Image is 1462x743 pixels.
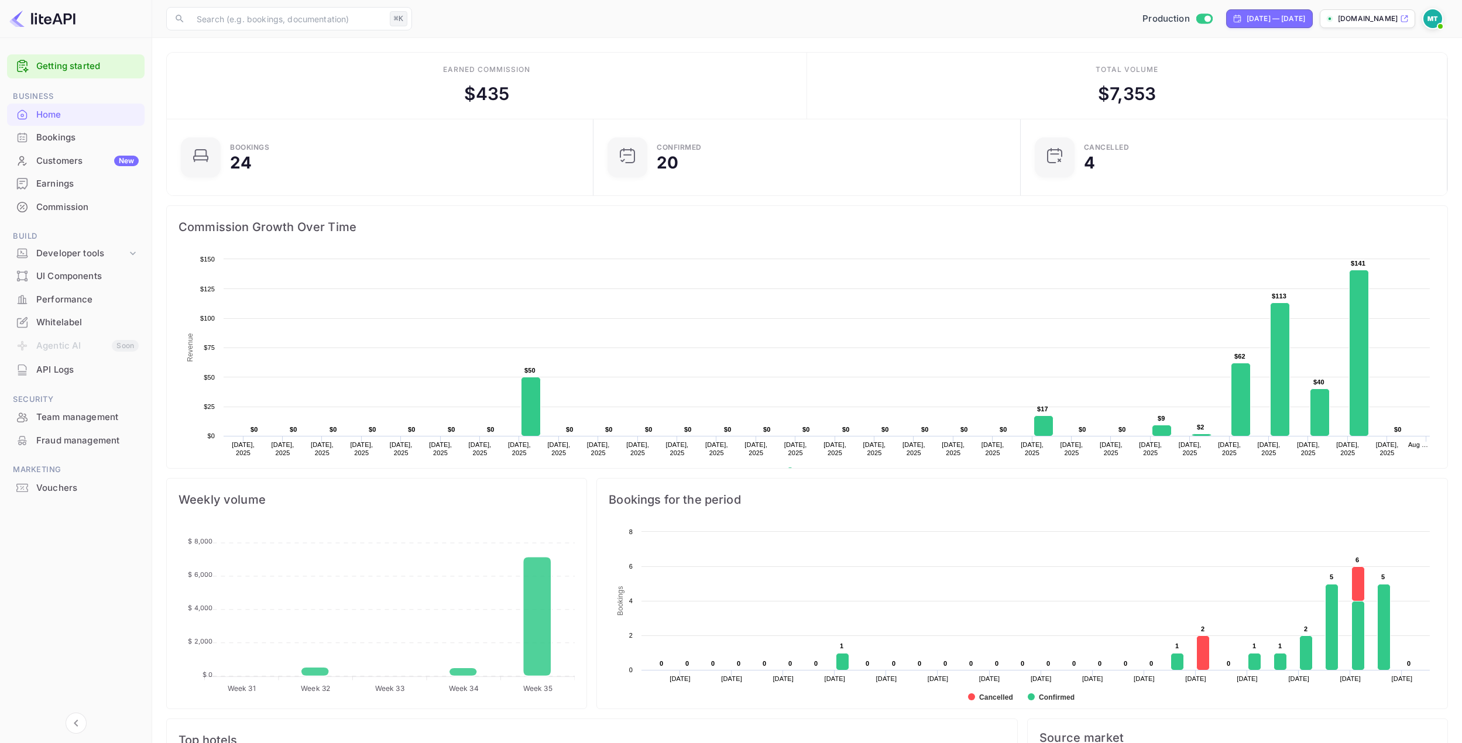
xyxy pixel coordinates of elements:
text: 0 [918,660,921,667]
text: [DATE] [1031,675,1052,682]
div: UI Components [7,265,145,288]
div: Earnings [36,177,139,191]
text: 5 [1381,573,1385,580]
text: $0 [1394,426,1402,433]
text: 0 [995,660,998,667]
text: [DATE], 2025 [1139,441,1162,456]
div: Developer tools [7,243,145,264]
text: [DATE], 2025 [626,441,649,456]
text: [DATE], 2025 [1021,441,1044,456]
tspan: Week 35 [523,684,552,693]
text: Cancelled [979,693,1013,701]
text: $0 [960,426,968,433]
text: Revenue [798,467,828,476]
text: $0 [566,426,574,433]
text: [DATE] [1289,675,1310,682]
div: Earned commission [443,64,530,75]
div: Vouchers [36,481,139,495]
tspan: Week 33 [375,684,404,693]
text: [DATE], 2025 [1297,441,1320,456]
text: $0 [1118,426,1126,433]
div: 20 [657,154,678,171]
div: New [114,156,139,166]
text: [DATE], 2025 [1179,441,1202,456]
text: [DATE], 2025 [272,441,294,456]
text: 2 [629,632,633,639]
text: $0 [290,426,297,433]
a: Vouchers [7,477,145,498]
text: 0 [685,660,689,667]
text: [DATE], 2025 [311,441,334,456]
text: [DATE], 2025 [1376,441,1399,456]
text: Aug … [1408,441,1428,448]
text: 0 [629,666,633,673]
a: Performance [7,288,145,310]
text: [DATE], 2025 [744,441,767,456]
div: Whitelabel [36,316,139,329]
span: Marketing [7,463,145,476]
div: Performance [36,293,139,307]
a: Commission [7,196,145,218]
img: LiteAPI logo [9,9,75,28]
text: Bookings [616,586,624,616]
text: [DATE] [979,675,1000,682]
span: Bookings for the period [609,490,1436,509]
img: Marcin Teodoru [1423,9,1442,28]
div: Whitelabel [7,311,145,334]
text: $0 [448,426,455,433]
div: Fraud management [7,429,145,452]
text: [DATE], 2025 [823,441,846,456]
text: $0 [684,426,692,433]
text: $141 [1351,260,1365,267]
text: [DATE], 2025 [350,441,373,456]
text: $0 [1000,426,1007,433]
div: Bookings [36,131,139,145]
text: [DATE], 2025 [902,441,925,456]
div: Home [7,104,145,126]
text: $17 [1037,405,1048,412]
div: Commission [7,196,145,219]
text: $0 [487,426,495,433]
text: $25 [204,403,215,410]
div: Team management [7,406,145,429]
text: 8 [629,528,633,535]
a: Home [7,104,145,125]
text: 0 [969,660,973,667]
tspan: $ 2,000 [188,637,212,645]
div: CustomersNew [7,150,145,173]
text: [DATE] [876,675,897,682]
div: Click to change the date range period [1226,9,1313,28]
a: CustomersNew [7,150,145,171]
text: $125 [200,285,215,293]
tspan: $ 6,000 [188,570,212,579]
div: Developer tools [36,247,127,260]
div: Switch to Sandbox mode [1138,12,1217,26]
text: $113 [1272,293,1286,300]
div: UI Components [36,270,139,283]
text: [DATE], 2025 [232,441,255,456]
text: [DATE], 2025 [784,441,807,456]
text: 0 [660,660,663,667]
text: [DATE], 2025 [1336,441,1359,456]
text: 0 [1098,660,1101,667]
div: Customers [36,154,139,168]
div: ⌘K [390,11,407,26]
text: 0 [1124,660,1127,667]
text: $2 [1197,424,1204,431]
div: API Logs [7,359,145,381]
text: [DATE], 2025 [1258,441,1281,456]
text: 2 [1201,625,1204,632]
text: $0 [645,426,653,433]
text: $100 [200,315,215,322]
text: 1 [1252,642,1256,649]
text: 0 [1072,660,1076,667]
div: Commission [36,201,139,214]
text: 6 [1355,556,1359,563]
div: CANCELLED [1084,144,1130,151]
div: Earnings [7,173,145,195]
text: 2 [1304,625,1307,632]
text: [DATE], 2025 [587,441,610,456]
span: Weekly volume [179,490,575,509]
text: [DATE] [1082,675,1103,682]
div: Bookings [7,126,145,149]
